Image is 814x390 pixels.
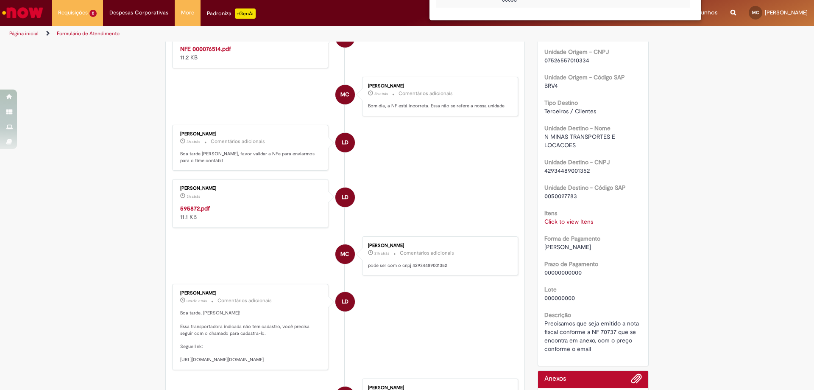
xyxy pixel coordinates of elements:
b: Unidade Destino - Nome [544,124,610,132]
a: 595872.pdf [180,205,210,212]
a: Click to view Itens [544,218,593,225]
span: 00000000000 [544,269,582,276]
time: 30/09/2025 10:51:59 [187,139,200,144]
div: [PERSON_NAME] [180,186,321,191]
span: 07526557010334 [544,56,589,64]
span: Rascunhos [687,8,718,17]
span: More [181,8,194,17]
div: [PERSON_NAME] [368,243,509,248]
b: Unidade Origem - Código SAP [544,73,625,81]
span: 21h atrás [374,251,389,256]
span: [PERSON_NAME] [544,243,591,251]
span: 42934489001352 [544,167,590,174]
span: MC [340,244,349,264]
p: Boa tarde [PERSON_NAME], favor validar a NFe para enviarmos para o time contábil [180,151,321,164]
time: 30/09/2025 11:16:41 [374,91,388,96]
small: Comentários adicionais [400,250,454,257]
time: 29/09/2025 11:23:14 [187,298,207,303]
time: 29/09/2025 17:14:51 [374,251,389,256]
span: LD [342,292,348,312]
span: BRV4 [544,82,558,90]
div: [PERSON_NAME] [368,84,509,89]
b: Unidade Origem - CNPJ [544,48,609,56]
b: Descrição [544,311,571,319]
div: 11.1 KB [180,204,321,221]
img: ServiceNow [1,4,45,21]
b: Prazo de Pagamento [544,260,598,268]
span: Terceiros / Clientes [544,107,596,115]
span: Requisições [58,8,88,17]
small: Comentários adicionais [217,297,272,304]
span: Despesas Corporativas [109,8,168,17]
span: 3h atrás [374,91,388,96]
ul: Trilhas de página [6,26,536,42]
div: undefined Online [335,188,355,207]
b: Unidade Destino - CNPJ [544,158,610,166]
span: 000000000 [544,294,575,302]
div: MariaEliza Costa [335,244,355,264]
p: pode ser com o cnpj 42934489001352 [368,262,509,269]
b: Unidade Destino - Código SAP [544,184,626,191]
span: 2 [89,10,97,17]
span: 0050027783 [544,192,577,200]
span: MC [752,10,759,15]
a: Formulário de Atendimento [57,30,120,37]
p: +GenAi [235,8,256,19]
span: 3h atrás [187,194,200,199]
span: LD [342,132,348,153]
small: Comentários adicionais [211,138,265,145]
button: Adicionar anexos [631,373,642,388]
a: Página inicial [9,30,39,37]
span: LD [342,187,348,208]
h2: Anexos [544,375,566,383]
div: undefined Online [335,292,355,311]
div: undefined Online [335,133,355,152]
div: 11.2 KB [180,45,321,62]
b: Lote [544,286,557,293]
div: [PERSON_NAME] [180,291,321,296]
span: 3h atrás [187,139,200,144]
div: MariaEliza Costa [335,85,355,104]
p: Bom dia, a NF está incorreta. Essa não se refere a nossa unidade [368,103,509,109]
div: Padroniza [207,8,256,19]
span: [PERSON_NAME] [765,9,808,16]
a: NFE 000076514.pdf [180,45,231,53]
small: Comentários adicionais [399,90,453,97]
b: Forma de Pagamento [544,235,600,242]
span: N MINAS TRANSPORTES E LOCACOES [544,133,617,149]
p: Boa tarde, [PERSON_NAME]! Essa transportadora indicada não tem cadastro, você precisa seguir com ... [180,310,321,363]
b: Tipo Destino [544,99,578,107]
b: Itens [544,209,557,217]
span: Precisamos que seja emitido a nota fiscal conforme a NF 70737 que se encontra em anexo, com o pre... [544,320,641,353]
div: [PERSON_NAME] [180,132,321,137]
span: um dia atrás [187,298,207,303]
span: MC [340,84,349,105]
